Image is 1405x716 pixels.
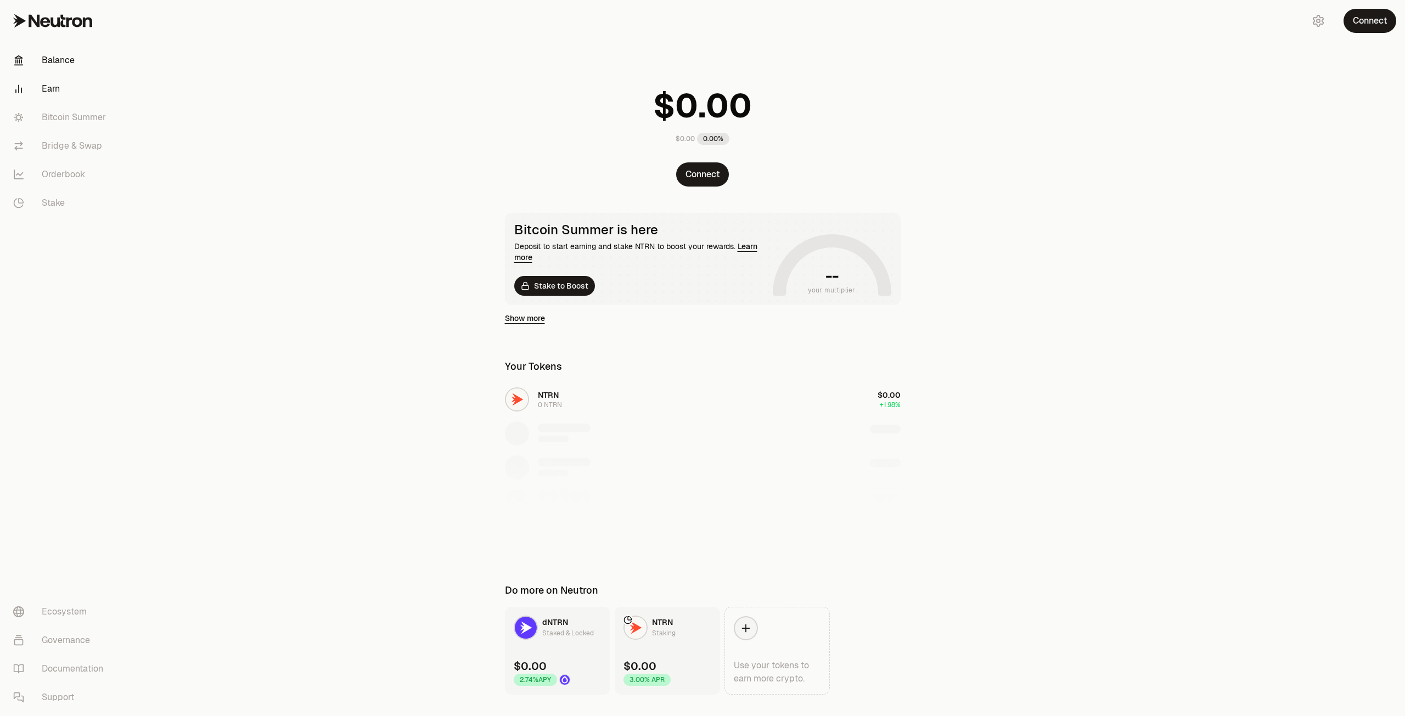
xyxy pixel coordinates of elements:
span: your multiplier [808,285,856,296]
span: NTRN [652,617,673,627]
a: Balance [4,46,119,75]
img: NTRN Logo [625,617,647,639]
a: Show more [505,313,545,324]
a: Ecosystem [4,597,119,626]
a: Documentation [4,655,119,683]
h1: -- [825,267,838,285]
a: Use your tokens to earn more crypto. [724,607,830,695]
div: Bitcoin Summer is here [514,222,768,238]
div: $0.00 [623,658,656,674]
button: Connect [1344,9,1396,33]
a: Bitcoin Summer [4,103,119,132]
span: dNTRN [542,617,568,627]
a: Governance [4,626,119,655]
a: dNTRN LogodNTRNStaked & Locked$0.002.74%APYDrop [505,607,610,695]
div: Staked & Locked [542,628,594,639]
img: dNTRN Logo [515,617,537,639]
a: Stake to Boost [514,276,595,296]
a: Orderbook [4,160,119,189]
div: 3.00% APR [623,674,671,686]
a: Stake [4,189,119,217]
div: 2.74% APY [514,674,557,686]
div: $0.00 [514,658,547,674]
img: Drop [560,675,570,685]
a: Earn [4,75,119,103]
div: Do more on Neutron [505,583,598,598]
div: 0.00% [697,133,729,145]
button: Connect [676,162,729,187]
div: Staking [652,628,676,639]
div: $0.00 [676,134,695,143]
a: NTRN LogoNTRNStaking$0.003.00% APR [615,607,720,695]
div: Your Tokens [505,359,562,374]
div: Deposit to start earning and stake NTRN to boost your rewards. [514,241,768,263]
a: Support [4,683,119,712]
a: Bridge & Swap [4,132,119,160]
div: Use your tokens to earn more crypto. [734,659,820,685]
